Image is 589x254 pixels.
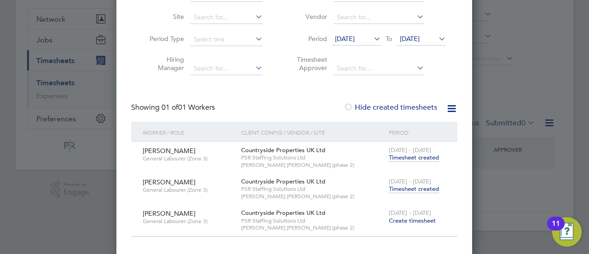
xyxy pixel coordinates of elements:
[241,224,384,231] span: [PERSON_NAME] [PERSON_NAME] (phase 2)
[334,62,424,75] input: Search for...
[191,33,263,46] input: Select one
[389,177,431,185] span: [DATE] - [DATE]
[143,155,234,162] span: General Labourer (Zone 3)
[387,122,448,143] div: Period
[389,154,439,162] span: Timesheet created
[143,178,196,186] span: [PERSON_NAME]
[140,122,239,143] div: Worker / Role
[389,185,439,193] span: Timesheet created
[143,35,184,43] label: Period Type
[131,103,217,112] div: Showing
[286,35,327,43] label: Period
[162,103,178,112] span: 01 of
[241,154,384,161] span: PSR Staffing Solutions Ltd
[143,186,234,194] span: General Labourer (Zone 3)
[143,12,184,21] label: Site
[552,224,560,236] div: 11
[143,218,234,225] span: General Labourer (Zone 3)
[335,35,355,43] span: [DATE]
[400,35,420,43] span: [DATE]
[143,209,196,218] span: [PERSON_NAME]
[162,103,215,112] span: 01 Workers
[241,146,325,154] span: Countryside Properties UK Ltd
[389,146,431,154] span: [DATE] - [DATE]
[241,193,384,200] span: [PERSON_NAME] [PERSON_NAME] (phase 2)
[383,33,395,45] span: To
[191,11,263,24] input: Search for...
[389,217,436,224] span: Create timesheet
[241,161,384,169] span: [PERSON_NAME] [PERSON_NAME] (phase 2)
[389,209,431,217] span: [DATE] - [DATE]
[286,55,327,72] label: Timesheet Approver
[344,103,437,112] label: Hide created timesheets
[241,217,384,224] span: PSR Staffing Solutions Ltd
[143,147,196,155] span: [PERSON_NAME]
[552,217,582,247] button: Open Resource Center, 11 new notifications
[241,177,325,185] span: Countryside Properties UK Ltd
[286,12,327,21] label: Vendor
[239,122,387,143] div: Client Config / Vendor / Site
[334,11,424,24] input: Search for...
[241,209,325,217] span: Countryside Properties UK Ltd
[143,55,184,72] label: Hiring Manager
[191,62,263,75] input: Search for...
[241,185,384,193] span: PSR Staffing Solutions Ltd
